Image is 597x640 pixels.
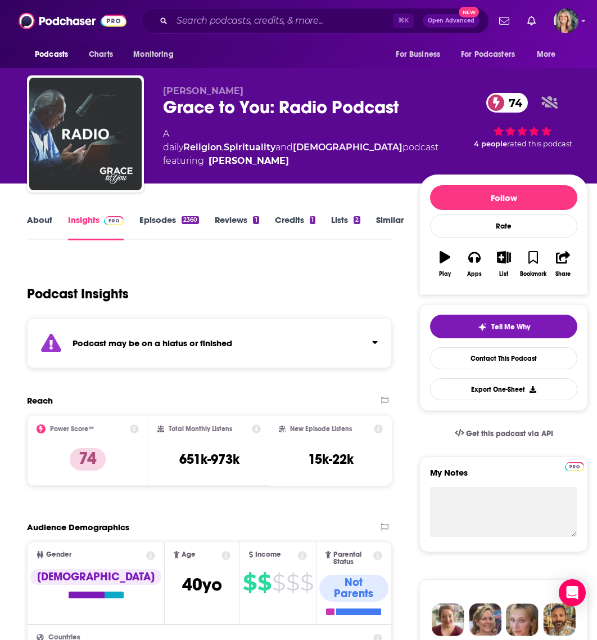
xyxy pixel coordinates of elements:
[333,551,372,566] span: Parental Status
[35,47,68,62] span: Podcasts
[543,603,576,636] img: Jon Profile
[430,214,577,238] div: Rate
[27,395,53,406] h2: Reach
[257,574,271,592] span: $
[559,579,586,606] div: Open Intercom Messenger
[520,271,546,278] div: Bookmark
[430,347,577,369] a: Contact This Podcast
[224,142,275,153] a: Spirituality
[554,8,578,33] img: User Profile
[376,214,404,240] a: Similar
[182,574,222,596] span: 40 yo
[523,11,540,30] a: Show notifications dropdown
[169,425,232,433] h2: Total Monthly Listens
[27,285,129,302] h1: Podcast Insights
[30,569,161,585] div: [DEMOGRAPHIC_DATA]
[182,216,199,224] div: 2360
[554,8,578,33] span: Logged in as lisa.beech
[459,7,479,17] span: New
[529,44,570,65] button: open menu
[497,93,528,113] span: 74
[499,271,508,278] div: List
[354,216,360,224] div: 2
[275,142,293,153] span: and
[182,551,196,558] span: Age
[27,44,83,65] button: open menu
[27,522,129,532] h2: Audience Demographics
[388,44,454,65] button: open menu
[469,603,501,636] img: Barbara Profile
[139,214,199,240] a: Episodes2360
[319,575,388,602] div: Not Parents
[286,574,299,592] span: $
[27,318,392,368] section: Click to expand status details
[446,420,563,447] a: Get this podcast via API
[491,323,530,332] span: Tell Me Why
[272,574,285,592] span: $
[29,78,142,190] img: Grace to You: Radio Podcast
[396,47,440,62] span: For Business
[255,551,281,558] span: Income
[507,140,572,148] span: rated this podcast
[430,244,459,284] button: Play
[215,214,259,240] a: Reviews1
[27,214,52,240] a: About
[537,47,556,62] span: More
[275,214,315,240] a: Credits1
[478,323,487,332] img: tell me why sparkle
[565,460,585,471] a: Pro website
[50,425,94,433] h2: Power Score™
[519,244,548,284] button: Bookmark
[290,425,352,433] h2: New Episode Listens
[565,462,585,471] img: Podchaser Pro
[19,10,126,32] img: Podchaser - Follow, Share and Rate Podcasts
[466,429,553,438] span: Get this podcast via API
[393,14,414,28] span: ⌘ K
[554,8,578,33] button: Show profile menu
[310,216,315,224] div: 1
[300,574,313,592] span: $
[461,47,515,62] span: For Podcasters
[489,244,518,284] button: List
[456,86,588,155] div: 74 4 peoplerated this podcast
[222,142,224,153] span: ,
[133,47,173,62] span: Monitoring
[506,603,539,636] img: Jules Profile
[428,18,474,24] span: Open Advanced
[331,214,360,240] a: Lists2
[308,451,354,468] h3: 15k-22k
[454,44,531,65] button: open menu
[163,86,243,96] span: [PERSON_NAME]
[467,271,482,278] div: Apps
[179,451,239,468] h3: 651k-973k
[430,315,577,338] button: tell me why sparkleTell Me Why
[73,338,232,348] strong: Podcast may be on a hiatus or finished
[495,11,514,30] a: Show notifications dropdown
[183,142,222,153] a: Religion
[70,448,106,471] p: 74
[163,154,438,168] span: featuring
[430,378,577,400] button: Export One-Sheet
[89,47,113,62] span: Charts
[423,14,480,28] button: Open AdvancedNew
[293,142,402,153] a: [DEMOGRAPHIC_DATA]
[555,271,571,278] div: Share
[82,44,120,65] a: Charts
[432,603,464,636] img: Sydney Profile
[548,244,577,284] button: Share
[474,140,507,148] span: 4 people
[243,574,256,592] span: $
[172,12,393,30] input: Search podcasts, credits, & more...
[125,44,188,65] button: open menu
[209,154,289,168] div: [PERSON_NAME]
[253,216,259,224] div: 1
[460,244,489,284] button: Apps
[104,216,124,225] img: Podchaser Pro
[68,214,124,240] a: InsightsPodchaser Pro
[141,8,489,34] div: Search podcasts, credits, & more...
[430,185,577,210] button: Follow
[486,93,528,113] a: 74
[46,551,71,558] span: Gender
[430,467,577,487] label: My Notes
